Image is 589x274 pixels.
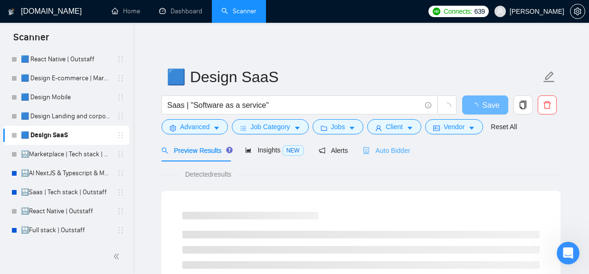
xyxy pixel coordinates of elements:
[21,126,111,145] a: 🟦 Design SaaS
[425,119,483,134] button: idcardVendorcaret-down
[443,103,451,111] span: loading
[117,132,124,139] span: holder
[117,189,124,196] span: holder
[538,95,557,114] button: delete
[240,124,247,132] span: bars
[21,183,111,202] a: 🔛Saas | Tech stack | Outstaff
[433,8,440,15] img: upwork-logo.png
[117,56,124,63] span: holder
[407,124,413,132] span: caret-down
[313,119,364,134] button: folderJobscaret-down
[21,221,111,240] a: 🔛Full stack | Outstaff
[6,30,57,50] span: Scanner
[319,147,325,154] span: notification
[468,124,475,132] span: caret-down
[232,119,308,134] button: barsJob Categorycaret-down
[471,103,482,110] span: loading
[283,145,304,156] span: NEW
[444,6,472,17] span: Connects:
[349,124,355,132] span: caret-down
[482,99,499,111] span: Save
[321,124,327,132] span: folder
[117,75,124,82] span: holder
[161,119,228,134] button: settingAdvancedcaret-down
[117,113,124,120] span: holder
[543,71,555,83] span: edit
[245,147,252,153] span: area-chart
[570,8,585,15] a: setting
[117,170,124,177] span: holder
[375,124,382,132] span: user
[363,147,370,154] span: robot
[331,122,345,132] span: Jobs
[117,227,124,234] span: holder
[462,95,508,114] button: Save
[557,242,579,265] iframe: Intercom live chat
[167,99,421,111] input: Search Freelance Jobs...
[444,122,465,132] span: Vendor
[425,102,431,108] span: info-circle
[294,124,301,132] span: caret-down
[367,119,421,134] button: userClientcaret-down
[386,122,403,132] span: Client
[570,4,585,19] button: setting
[538,101,556,109] span: delete
[497,8,503,15] span: user
[167,65,541,89] input: Scanner name...
[245,146,303,154] span: Insights
[474,6,484,17] span: 639
[221,7,256,15] a: searchScanner
[180,122,209,132] span: Advanced
[21,69,111,88] a: 🟦 Design E-commerce | Marketplace
[161,147,168,154] span: search
[514,101,532,109] span: copy
[21,88,111,107] a: 🟦 Design Mobile
[113,252,123,261] span: double-left
[117,151,124,158] span: holder
[433,124,440,132] span: idcard
[21,107,111,126] a: 🟦 Design Landing and corporate
[117,208,124,215] span: holder
[161,147,230,154] span: Preview Results
[363,147,410,154] span: Auto Bidder
[319,147,348,154] span: Alerts
[179,169,238,180] span: Detected results
[159,7,202,15] a: dashboardDashboard
[21,145,111,164] a: 🔛Marketplace | Tech stack | Outstaff
[491,122,517,132] a: Reset All
[225,146,234,154] div: Tooltip anchor
[250,122,290,132] span: Job Category
[21,202,111,221] a: 🔛React Native | Outstaff
[8,4,15,19] img: logo
[21,50,111,69] a: 🟦 React Native | Outstaff
[112,7,140,15] a: homeHome
[21,164,111,183] a: 🔛AI NextJS & Typescript & MUI & Tailwind | Outstaff
[513,95,532,114] button: copy
[117,94,124,101] span: holder
[170,124,176,132] span: setting
[213,124,220,132] span: caret-down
